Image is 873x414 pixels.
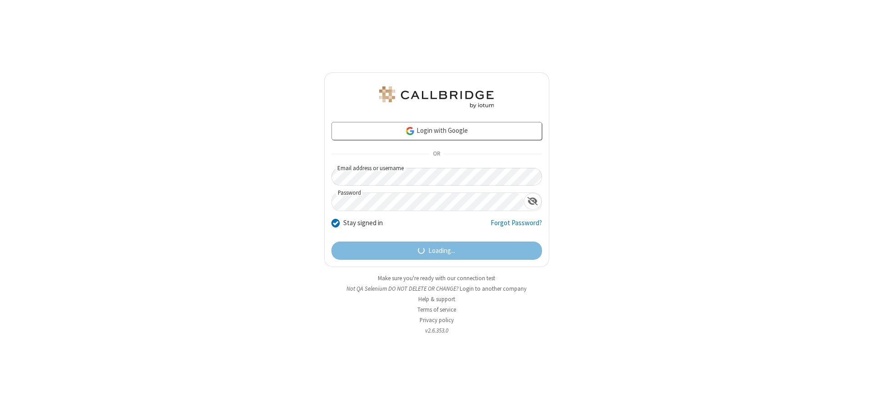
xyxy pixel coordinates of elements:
span: OR [429,148,444,161]
span: Loading... [428,246,455,256]
img: google-icon.png [405,126,415,136]
img: QA Selenium DO NOT DELETE OR CHANGE [377,86,496,108]
li: v2.6.353.0 [324,326,549,335]
button: Loading... [331,242,542,260]
label: Stay signed in [343,218,383,228]
button: Login to another company [460,284,527,293]
input: Email address or username [331,168,542,186]
div: Show password [524,193,542,210]
a: Privacy policy [420,316,454,324]
input: Password [332,193,524,211]
a: Login with Google [331,122,542,140]
a: Help & support [418,295,455,303]
a: Forgot Password? [491,218,542,235]
a: Terms of service [417,306,456,313]
a: Make sure you're ready with our connection test [378,274,495,282]
li: Not QA Selenium DO NOT DELETE OR CHANGE? [324,284,549,293]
